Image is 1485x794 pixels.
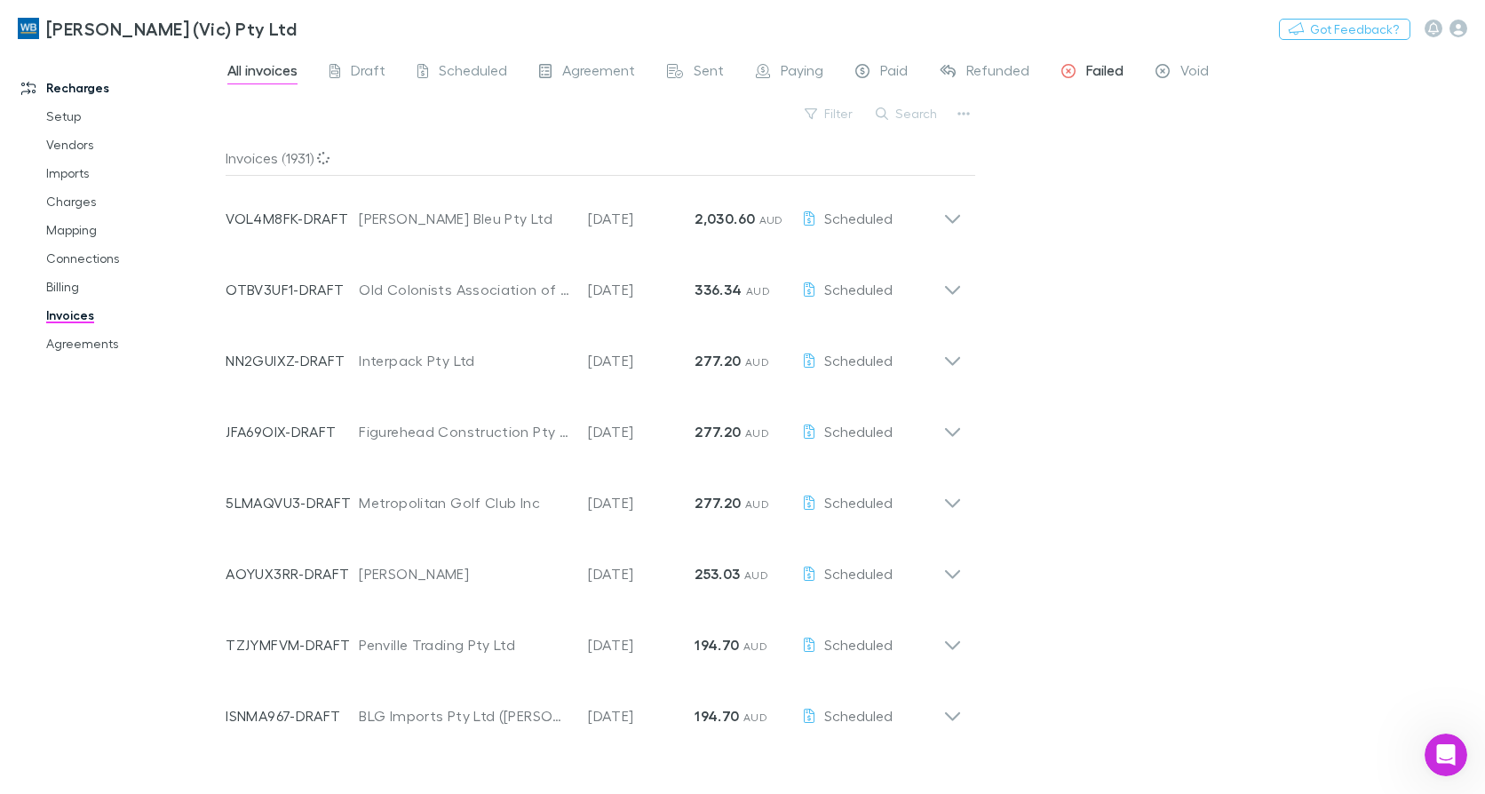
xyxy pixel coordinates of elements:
p: [DATE] [588,634,695,655]
div: [PERSON_NAME] Bleu Pty Ltd [359,208,570,229]
div: No thank you this is resolved [132,320,341,359]
span: Scheduled [824,565,893,582]
button: Emoji picker [56,568,70,582]
span: Scheduled [824,210,893,226]
button: Send a message… [305,560,333,589]
span: Scheduled [824,281,893,298]
a: Invoices [28,301,235,330]
p: TZJYMFVM-DRAFT [226,634,359,655]
span: All invoices [227,61,298,84]
strong: 277.20 [695,352,741,369]
a: Agreements [28,330,235,358]
span: Scheduled [824,352,893,369]
span: Draft [351,61,385,84]
button: Filter [796,103,863,124]
div: Help [PERSON_NAME] understand how they’re doing: [14,448,291,504]
div: Rai says… [14,372,341,448]
p: 5LMAQVU3-DRAFT [226,492,359,513]
div: Rate your conversation [33,524,244,545]
h3: [PERSON_NAME] (Vic) Pty Ltd [46,18,297,39]
strong: 277.20 [695,423,741,441]
a: Mapping [28,216,235,244]
p: JFA69OIX-DRAFT [226,421,359,442]
li: Go to [42,46,327,63]
button: go back [12,7,45,41]
span: AUD [743,711,767,724]
div: VOL4M8FK-DRAFT[PERSON_NAME] Bleu Pty Ltd[DATE]2,030.60 AUDScheduled [211,176,976,247]
strong: 253.03 [695,565,740,583]
div: Old Colonists Association of Victoria (TA Abound Communities) [359,279,570,300]
div: OTBV3UF1-DRAFTOld Colonists Association of Victoria (TA Abound Communities)[DATE]336.34 AUDScheduled [211,247,976,318]
button: Search [867,103,948,124]
button: Start recording [113,568,127,582]
a: Imports [28,159,235,187]
span: AUD [744,568,768,582]
button: Gif picker [84,568,99,582]
div: If you still need help with reinstating your cancelled agreement or locating your client, I am he... [28,208,277,295]
p: [DATE] [588,421,695,442]
a: Connections [28,244,235,273]
span: AUD [759,213,783,226]
p: [DATE] [588,492,695,513]
span: AUD [745,497,769,511]
div: NN2GUIXZ-DRAFTInterpack Pty Ltd[DATE]277.20 AUDScheduled [211,318,976,389]
div: Interpack Pty Ltd [359,350,570,371]
img: Profile image for Rai [51,10,79,38]
span: Failed [1086,61,1124,84]
a: Recharges [4,74,235,102]
a: Source reference 13613543: [99,86,114,100]
div: Help [PERSON_NAME] understand how they’re doing: [28,458,277,493]
span: Scheduled [824,423,893,440]
iframe: Intercom live chat [1425,734,1467,776]
p: ISNMA967-DRAFT [226,705,359,727]
div: BLG Imports Pty Ltd ([PERSON_NAME] [GEOGRAPHIC_DATA]) [359,705,570,727]
button: Upload attachment [28,568,42,582]
div: JFA69OIX-DRAFTFigurehead Construction Pty Ltd[DATE]277.20 AUDScheduled [211,389,976,460]
span: Paying [781,61,823,84]
a: Charges [28,187,235,216]
div: Rai says… [14,505,341,631]
div: If you still need help with reinstating your cancelled agreement or locating your client, I am he... [14,197,291,306]
a: Vendors [28,131,235,159]
span: AUD [746,284,770,298]
button: Home [278,7,312,41]
div: [PERSON_NAME] [359,563,570,584]
strong: 336.34 [695,281,742,298]
strong: 194.70 [695,636,739,654]
div: Rai says… [14,156,341,197]
div: 5LMAQVU3-DRAFTMetropolitan Golf Club Inc[DATE]277.20 AUDScheduled [211,460,976,531]
span: Scheduled [824,494,893,511]
strong: 277.20 [695,494,741,512]
span: AUD [745,355,769,369]
span: Scheduled [439,61,507,84]
p: [DATE] [588,350,695,371]
div: Once restored, they should appear on the Billing page where you can enable them. [28,109,327,144]
span: Refunded [966,61,1029,84]
p: [DATE] [588,563,695,584]
span: Paid [880,61,908,84]
h1: Rai [86,9,108,22]
p: VOL4M8FK-DRAFT [226,208,359,229]
div: Katica says… [14,320,341,373]
p: OTBV3UF1-DRAFT [226,279,359,300]
div: Did that answer your question? [14,156,238,195]
strong: 194.70 [695,707,739,725]
p: The team can also help [86,22,221,40]
img: William Buck (Vic) Pty Ltd's Logo [18,18,39,39]
div: Rai says… [14,448,341,505]
textarea: Message… [15,530,340,560]
a: Mapping [75,47,129,61]
div: ISNMA967-DRAFTBLG Imports Pty Ltd ([PERSON_NAME] [GEOGRAPHIC_DATA])[DATE]194.70 AUDScheduled [211,673,976,744]
div: Figurehead Construction Pty Ltd [359,421,570,442]
strong: 2,030.60 [695,210,755,227]
button: Got Feedback? [1279,19,1410,40]
span: Void [1180,61,1209,84]
span: Agreement [562,61,635,84]
p: [DATE] [588,208,695,229]
a: [PERSON_NAME] (Vic) Pty Ltd [7,7,307,50]
li: Click the dropdown and select [42,67,327,100]
div: Penville Trading Pty Ltd [359,634,570,655]
span: AUD [745,426,769,440]
span: Sent [694,61,724,84]
a: Billing [28,273,235,301]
